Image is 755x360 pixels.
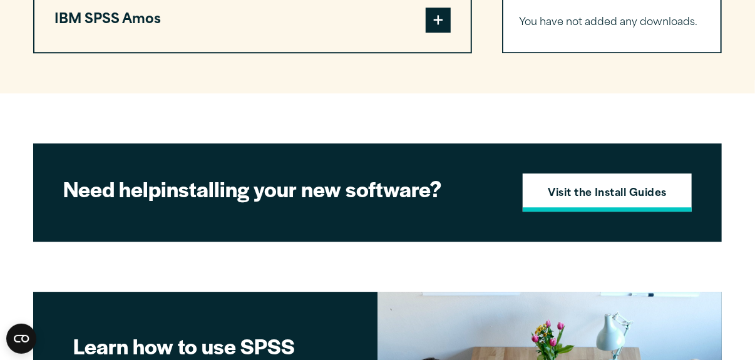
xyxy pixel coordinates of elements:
[523,173,692,212] a: Visit the Install Guides
[63,173,161,203] strong: Need help
[548,186,667,202] strong: Visit the Install Guides
[6,324,36,354] button: Open CMP widget
[63,175,501,203] h2: installing your new software?
[6,324,36,354] svg: CookieBot Widget Icon
[519,14,705,32] p: You have not added any downloads.
[6,324,36,354] div: CookieBot Widget Contents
